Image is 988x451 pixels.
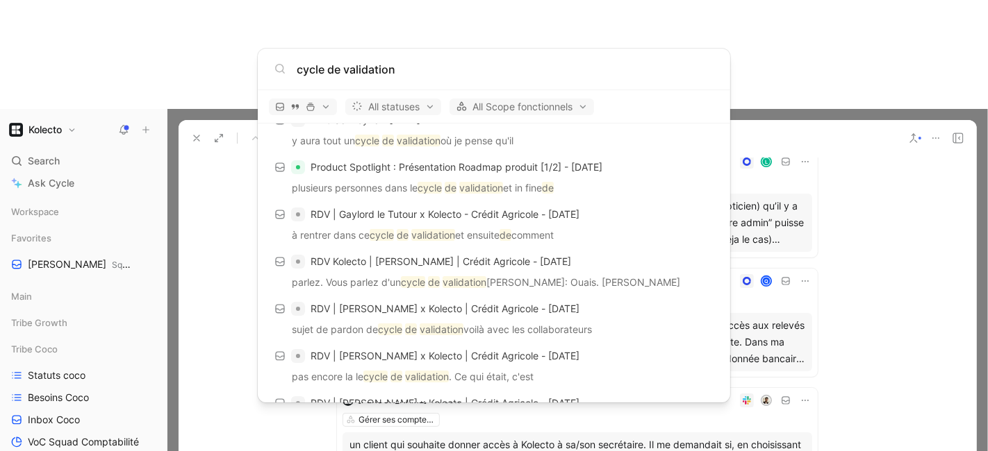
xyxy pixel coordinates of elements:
mark: de [445,182,456,194]
mark: cycle [370,229,394,241]
p: pas encore la le . Ce qui était, c'est [267,368,721,389]
mark: cycle [378,323,402,335]
mark: validation [411,229,455,241]
a: RDV | [PERSON_NAME] x Kolecto | Crédit Agricole - [DATE]sujet de pardon decycle de validationvoil... [263,296,725,343]
mark: de [390,371,402,382]
a: Autofactu sync - [DATE]y aura tout uncycle de validationoù je pense qu'il [263,107,725,154]
a: RDV | [PERSON_NAME] x Kolecto | Crédit Agricole - [DATE]par papier, avec votrecycle de validation... [263,390,725,437]
mark: validation [459,182,503,194]
p: sujet de pardon de voilà avec les collaborateurs [267,321,721,342]
mark: validation [420,323,463,335]
mark: cycle [355,135,379,146]
span: RDV Kolecto | [PERSON_NAME] | Crédit Agricole - [DATE] [311,255,571,267]
a: Product Spotlight : Présentation Roadmap produit [1/2] - [DATE]plusieurs personnes dans lecycle d... [263,154,725,201]
span: RDV | Gaylord le Tutour x Kolecto - Crédit Agricole - [DATE] [311,208,579,220]
span: RDV | [PERSON_NAME] x Kolecto | Crédit Agricole - [DATE] [311,303,579,314]
mark: cycle [363,371,388,382]
span: RDV | [PERSON_NAME] x Kolecto | Crédit Agricole - [DATE] [311,397,579,409]
span: RDV | [PERSON_NAME] x Kolecto | Crédit Agricole - [DATE] [311,350,579,361]
p: à rentrer dans ce et ensuite comment [267,227,721,248]
span: All Scope fonctionnels [456,99,588,115]
mark: validation [405,371,449,382]
mark: de [428,276,440,288]
p: parlez. Vous parlez d'un [PERSON_NAME]: Ouais. [PERSON_NAME] [267,274,721,295]
a: RDV | [PERSON_NAME] x Kolecto | Crédit Agricole - [DATE]pas encore la lecycle de validation. Ce q... [263,343,725,390]
mark: cycle [418,182,442,194]
input: Type a command or search anything [297,61,714,78]
mark: de [405,323,417,335]
span: All statuses [352,99,435,115]
mark: cycle [401,276,425,288]
button: All statuses [345,99,441,115]
span: Product Spotlight : Présentation Roadmap produit [1/2] - [DATE] [311,161,602,173]
mark: de [542,182,554,194]
p: y aura tout un où je pense qu'il [267,133,721,153]
mark: validation [443,276,486,288]
a: RDV | Gaylord le Tutour x Kolecto - Crédit Agricole - [DATE]à rentrer dans cecycle de validatione... [263,201,725,248]
mark: de [500,229,511,241]
a: RDV Kolecto | [PERSON_NAME] | Crédit Agricole - [DATE]parlez. Vous parlez d'uncycle de validation... [263,248,725,296]
mark: de [397,229,409,241]
p: plusieurs personnes dans le et in fine [267,180,721,201]
button: All Scope fonctionnels [450,99,594,115]
mark: validation [397,135,441,146]
mark: de [382,135,394,146]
